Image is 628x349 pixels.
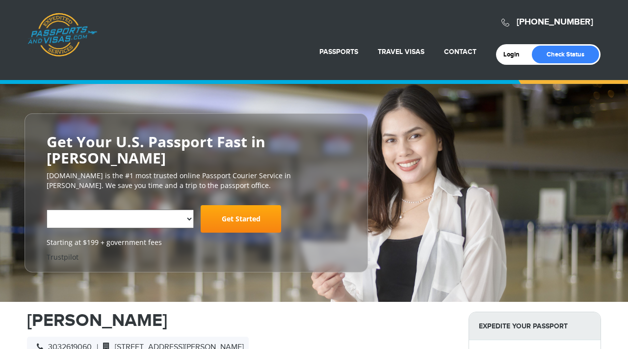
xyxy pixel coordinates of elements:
a: Travel Visas [378,48,424,56]
a: Passports & [DOMAIN_NAME] [27,13,97,57]
a: Check Status [532,46,599,63]
a: Login [503,51,526,58]
h1: [PERSON_NAME] [27,312,454,329]
a: Contact [444,48,476,56]
a: Get Started [201,205,281,233]
a: Passports [319,48,358,56]
h2: Get Your U.S. Passport Fast in [PERSON_NAME] [47,134,346,166]
p: [DOMAIN_NAME] is the #1 most trusted online Passport Courier Service in [PERSON_NAME]. We save yo... [47,171,346,190]
a: Trustpilot [47,252,78,262]
strong: Expedite Your Passport [469,312,601,340]
span: Starting at $199 + government fees [47,238,346,247]
a: [PHONE_NUMBER] [517,17,593,27]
